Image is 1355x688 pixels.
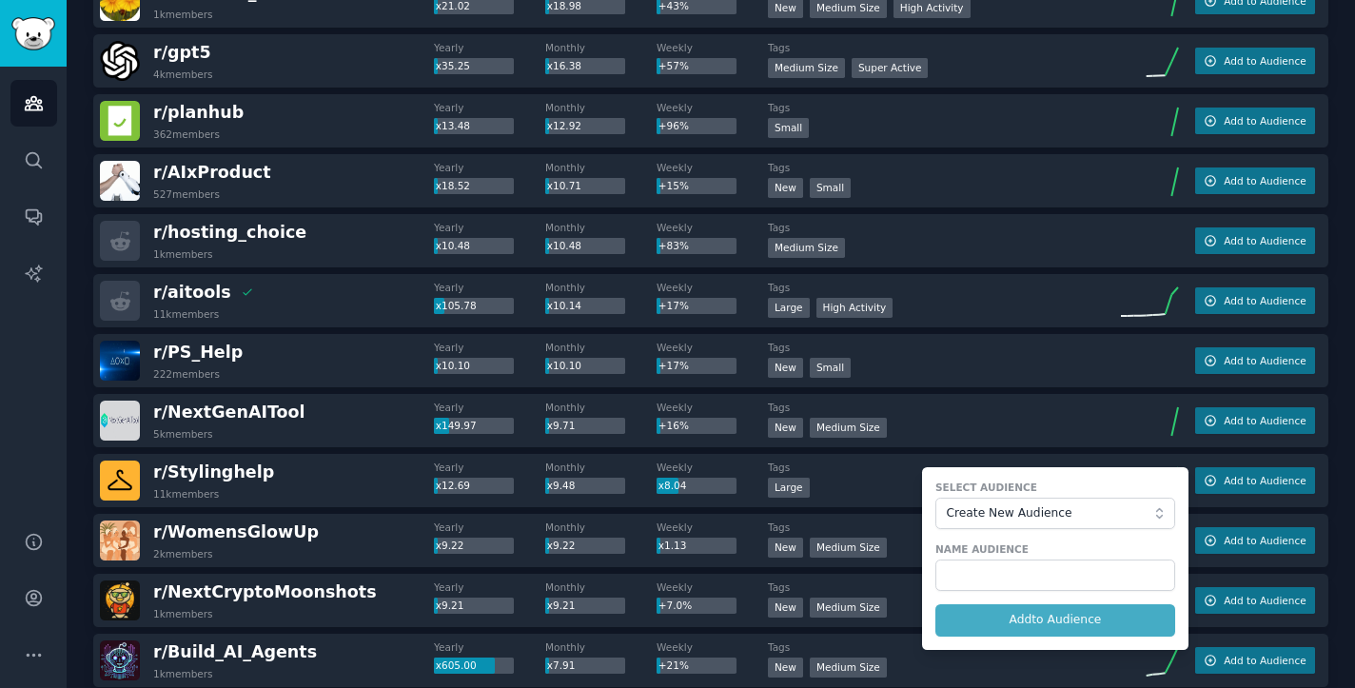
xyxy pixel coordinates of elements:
[658,360,689,371] span: +17%
[810,658,887,678] div: Medium Size
[547,600,576,611] span: x9.21
[100,521,140,560] img: WomensGlowUp
[545,341,657,354] dt: Monthly
[547,240,581,251] span: x10.48
[1195,48,1315,74] button: Add to Audience
[153,462,274,482] span: r/ Stylinghelp
[153,607,213,620] div: 1k members
[657,580,768,594] dt: Weekly
[658,659,689,671] span: +21%
[545,221,657,234] dt: Monthly
[100,41,140,81] img: gpt5
[658,120,689,131] span: +96%
[547,300,581,311] span: x10.14
[436,60,470,71] span: x35.25
[1224,354,1306,367] span: Add to Audience
[100,461,140,501] img: Stylinghelp
[810,598,887,618] div: Medium Size
[434,640,545,654] dt: Yearly
[658,180,689,191] span: +15%
[436,540,464,551] span: x9.22
[153,128,220,141] div: 362 members
[657,101,768,114] dt: Weekly
[545,41,657,54] dt: Monthly
[153,68,213,81] div: 4k members
[153,307,219,321] div: 11k members
[810,178,851,198] div: Small
[658,480,687,491] span: x8.04
[153,103,244,122] span: r/ planhub
[658,60,689,71] span: +57%
[434,41,545,54] dt: Yearly
[768,281,1102,294] dt: Tags
[436,300,477,311] span: x105.78
[436,659,477,671] span: x605.00
[153,642,317,661] span: r/ Build_AI_Agents
[768,58,845,78] div: Medium Size
[434,341,545,354] dt: Yearly
[153,582,377,601] span: r/ NextCryptoMoonshots
[1195,587,1315,614] button: Add to Audience
[153,8,213,21] div: 1k members
[1224,294,1306,307] span: Add to Audience
[768,478,810,498] div: Large
[947,505,1155,522] span: Create New Audience
[153,283,231,302] span: r/ aitools
[1195,467,1315,494] button: Add to Audience
[436,240,470,251] span: x10.48
[545,281,657,294] dt: Monthly
[852,58,929,78] div: Super Active
[436,420,477,431] span: x149.97
[1195,347,1315,374] button: Add to Audience
[547,360,581,371] span: x10.10
[1195,647,1315,674] button: Add to Audience
[768,358,803,378] div: New
[153,43,211,62] span: r/ gpt5
[657,521,768,534] dt: Weekly
[768,221,1102,234] dt: Tags
[547,480,576,491] span: x9.48
[768,658,803,678] div: New
[935,498,1175,530] button: Create New Audience
[153,223,306,242] span: r/ hosting_choice
[1195,407,1315,434] button: Add to Audience
[1224,54,1306,68] span: Add to Audience
[768,598,803,618] div: New
[545,521,657,534] dt: Monthly
[1224,474,1306,487] span: Add to Audience
[436,180,470,191] span: x18.52
[153,343,243,362] span: r/ PS_Help
[810,358,851,378] div: Small
[657,161,768,174] dt: Weekly
[434,101,545,114] dt: Yearly
[768,521,1102,534] dt: Tags
[545,461,657,474] dt: Monthly
[434,281,545,294] dt: Yearly
[1195,527,1315,554] button: Add to Audience
[1195,287,1315,314] button: Add to Audience
[545,161,657,174] dt: Monthly
[768,401,1102,414] dt: Tags
[153,187,220,201] div: 527 members
[1224,174,1306,187] span: Add to Audience
[153,487,219,501] div: 11k members
[153,403,305,422] span: r/ NextGenAITool
[547,420,576,431] span: x9.71
[434,580,545,594] dt: Yearly
[657,41,768,54] dt: Weekly
[100,161,140,201] img: AIxProduct
[657,401,768,414] dt: Weekly
[11,17,55,50] img: GummySearch logo
[153,427,213,441] div: 5k members
[434,461,545,474] dt: Yearly
[768,238,845,258] div: Medium Size
[545,101,657,114] dt: Monthly
[1224,114,1306,128] span: Add to Audience
[547,659,576,671] span: x7.91
[547,180,581,191] span: x10.71
[153,367,220,381] div: 222 members
[658,540,687,551] span: x1.13
[768,341,1102,354] dt: Tags
[434,161,545,174] dt: Yearly
[768,461,1102,474] dt: Tags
